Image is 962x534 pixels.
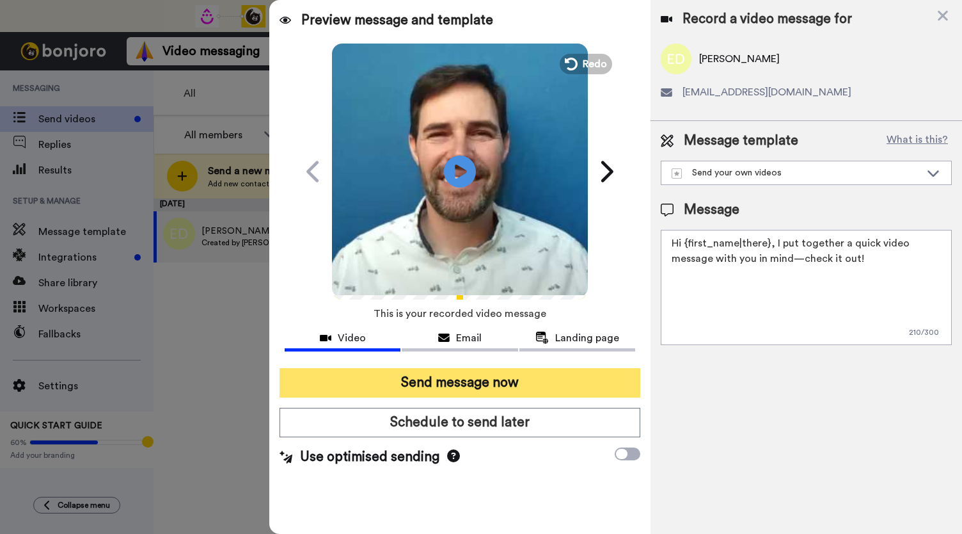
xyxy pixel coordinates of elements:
span: Message template [684,131,798,150]
button: Schedule to send later [280,408,640,437]
textarea: Hi {first_name|there}, I put together a quick video message with you in mind—check it out! [661,230,952,345]
span: Email [456,330,482,346]
img: demo-template.svg [672,168,682,179]
div: Send your own videos [672,166,920,179]
span: This is your recorded video message [374,300,546,328]
span: Landing page [555,330,619,346]
button: What is this? [883,131,952,150]
span: Video [338,330,366,346]
span: Use optimised sending [300,448,439,467]
button: Send message now [280,368,640,398]
span: Message [684,200,739,220]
